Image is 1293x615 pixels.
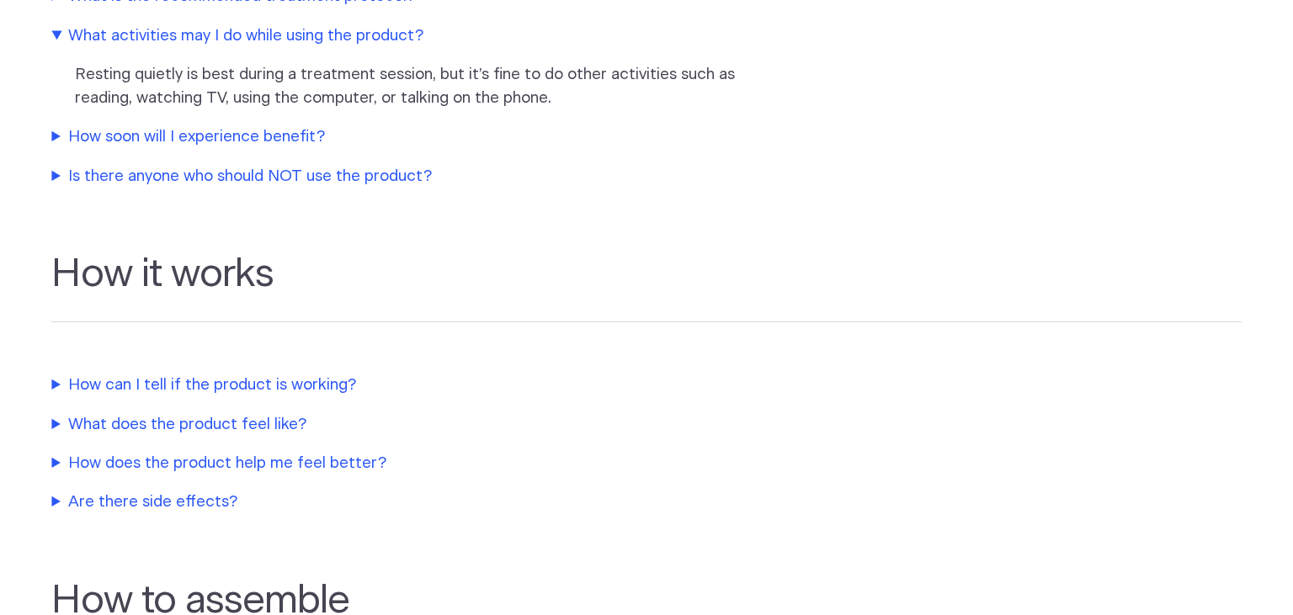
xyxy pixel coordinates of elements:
summary: How can I tell if the product is working? [51,374,758,397]
summary: Are there side effects? [51,490,758,514]
summary: How soon will I experience benefit? [51,125,758,149]
summary: What activities may I do while using the product? [51,24,758,48]
h2: How it works [51,252,1241,322]
p: Resting quietly is best during a treatment session, but it’s fine to do other activities such as ... [75,63,762,110]
summary: Is there anyone who should NOT use the product? [51,165,758,188]
summary: How does the product help me feel better? [51,452,758,475]
summary: What does the product feel like? [51,413,758,437]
